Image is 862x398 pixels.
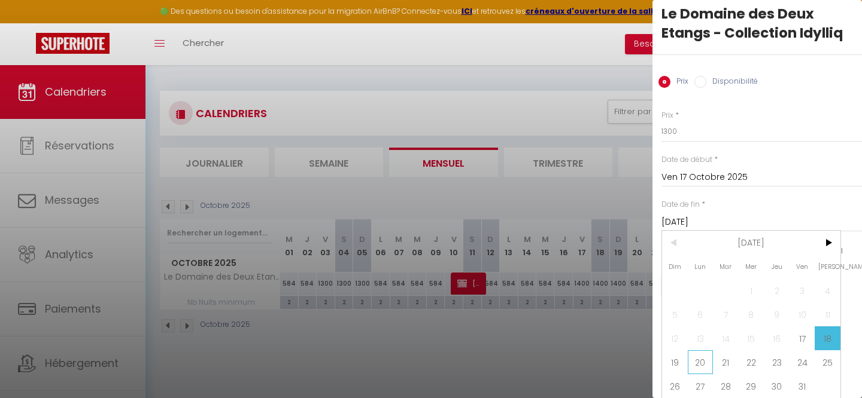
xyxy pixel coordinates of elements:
label: Date de fin [661,199,700,210]
label: Date de début [661,154,712,166]
span: 13 [688,326,714,350]
span: 19 [662,350,688,374]
span: < [662,231,688,255]
span: 4 [815,278,840,302]
span: Jeu [764,255,790,278]
span: 1 [739,278,764,302]
span: 27 [688,374,714,398]
span: Dim [662,255,688,278]
span: 8 [739,302,764,326]
span: 9 [764,302,790,326]
span: 10 [790,302,815,326]
span: Lun [688,255,714,278]
span: 15 [739,326,764,350]
span: 11 [815,302,840,326]
span: 17 [790,326,815,350]
span: 20 [688,350,714,374]
span: 3 [790,278,815,302]
span: 12 [662,326,688,350]
span: 7 [713,302,739,326]
span: [PERSON_NAME] [815,255,840,278]
span: 30 [764,374,790,398]
span: Ven [790,255,815,278]
span: 2 [764,278,790,302]
span: 14 [713,326,739,350]
span: 31 [790,374,815,398]
span: 25 [815,350,840,374]
div: Le Domaine des Deux Etangs - Collection Idylliq [661,4,853,42]
span: 5 [662,302,688,326]
label: Prix [670,76,688,89]
span: 21 [713,350,739,374]
span: 6 [688,302,714,326]
span: 29 [739,374,764,398]
span: 16 [764,326,790,350]
span: 28 [713,374,739,398]
span: [DATE] [688,231,815,255]
span: 26 [662,374,688,398]
span: 23 [764,350,790,374]
span: 24 [790,350,815,374]
button: Ouvrir le widget de chat LiveChat [10,5,45,41]
span: 22 [739,350,764,374]
label: Disponibilité [706,76,758,89]
span: > [815,231,840,255]
label: Prix [661,110,673,121]
span: Mer [739,255,764,278]
span: 18 [815,326,840,350]
span: Mar [713,255,739,278]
